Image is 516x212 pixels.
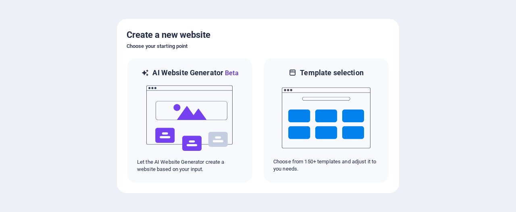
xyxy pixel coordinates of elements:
[152,68,238,78] h6: AI Website Generator
[127,41,389,51] h6: Choose your starting point
[127,58,253,183] div: AI Website GeneratorBetaaiLet the AI Website Generator create a website based on your input.
[127,29,389,41] h5: Create a new website
[137,158,243,173] p: Let the AI Website Generator create a website based on your input.
[273,158,379,173] p: Choose from 150+ templates and adjust it to you needs.
[300,68,363,78] h6: Template selection
[263,58,389,183] div: Template selectionChoose from 150+ templates and adjust it to you needs.
[223,69,239,77] span: Beta
[146,78,234,158] img: ai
